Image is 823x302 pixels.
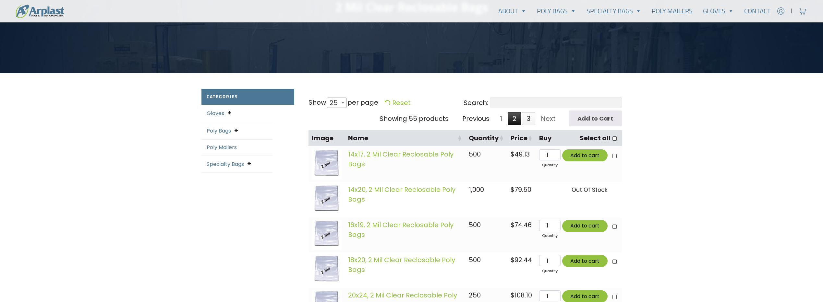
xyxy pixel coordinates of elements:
a: 14x20, 2 Mil Clear Reclosable Poly Bags [348,185,455,204]
span: 25 [327,95,344,110]
bdi: 108.10 [511,291,532,300]
img: images [312,149,342,180]
span: $ [511,150,514,159]
th: BuySelect all [536,130,622,147]
span: 500 [469,255,481,264]
span: $ [511,220,514,229]
span: 25 [327,98,347,108]
button: Add to cart [562,220,608,232]
a: Reset [385,98,411,107]
th: Name: activate to sort column ascending [345,130,466,147]
th: Image [309,130,345,147]
img: images [312,220,342,250]
a: Gloves [207,110,224,117]
input: Qty [539,255,560,266]
a: Gloves [698,5,739,17]
a: Poly Bags [207,127,231,134]
a: Poly Mailers [207,144,237,151]
h2: Categories [201,89,294,105]
a: 16x19, 2 Mil Clear Reclosable Poly Bags [348,220,454,239]
bdi: 92.44 [511,255,532,264]
a: Specialty Bags [581,5,647,17]
button: Add to cart [562,149,608,161]
span: $ [511,255,514,264]
input: Search: [490,98,622,108]
a: Specialty Bags [207,160,244,168]
bdi: 79.50 [511,185,531,194]
a: Poly Bags [532,5,581,17]
img: logo [16,4,64,18]
a: About [493,5,532,17]
img: images [312,255,342,285]
span: 250 [469,291,481,300]
th: Price: activate to sort column ascending [507,130,536,147]
a: 3 [522,112,535,125]
input: Qty [539,220,560,231]
a: Previous [457,112,494,125]
span: $ [511,185,514,194]
a: 14x17, 2 Mil Clear Reclosable Poly Bags [348,150,454,168]
label: Show per page [309,98,378,108]
span: $ [511,291,514,300]
th: Quantity: activate to sort column ascending [466,130,507,147]
span: 1,000 [469,185,484,194]
a: Next [536,112,561,125]
a: Contact [739,5,776,17]
input: Add to Cart [569,110,622,126]
a: 2 [508,112,521,125]
a: 18x20, 2 Mil Clear Reclosable Poly Bags [348,255,455,274]
button: Add to cart [562,255,608,267]
span: 500 [469,150,481,159]
label: Select all [580,134,611,143]
div: Showing 55 products [380,114,449,123]
bdi: 49.13 [511,150,530,159]
span: | [791,7,793,15]
input: Qty [539,149,560,160]
span: 500 [469,220,481,229]
a: Poly Mailers [647,5,698,17]
a: 1 [495,112,507,125]
img: images [312,185,342,215]
bdi: 74.46 [511,220,532,229]
span: Out Of Stock [572,186,608,194]
label: Search: [464,98,622,108]
input: Qty [539,290,560,301]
